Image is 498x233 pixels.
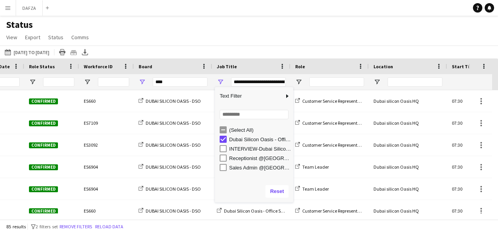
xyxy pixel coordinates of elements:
span: Confirmed [29,98,58,104]
div: ES7109 [79,112,134,134]
div: Dubai silicon Oasis HQ [369,156,447,178]
input: Search filter values [220,110,289,119]
span: Location [373,64,393,69]
span: Text Filter [215,89,284,103]
div: INTERVIEW-Dubai Silicon Oasis - Office Support [229,146,291,152]
a: Comms [68,32,92,42]
a: Dubai Silicon Oasis - Office Support [217,208,294,214]
div: Sales Admin @[GEOGRAPHIC_DATA] [GEOGRAPHIC_DATA] [229,165,291,171]
span: Comms [71,34,89,41]
a: DUBAI SILICON OASIS - DSO [139,120,201,126]
span: Customer Service Representative [302,208,368,214]
button: Reset [265,185,289,198]
span: Board [139,64,152,69]
span: Export [25,34,40,41]
div: ES660 [79,200,134,222]
span: DUBAI SILICON OASIS - DSO [146,186,201,192]
span: Role [295,64,305,69]
div: (Select All) [229,127,291,133]
a: Customer Service Representative [295,142,368,148]
div: ES660 [79,90,134,112]
span: DUBAI SILICON OASIS - DSO [146,164,201,170]
div: Column Filter [215,87,293,202]
span: Workforce ID [84,64,113,69]
div: Dubai silicon Oasis HQ [369,112,447,134]
input: Workforce ID Filter Input [98,77,129,87]
a: Status [45,32,67,42]
span: Confirmed [29,186,58,192]
button: Open Filter Menu [139,78,146,86]
button: [DATE] to [DATE] [3,47,51,57]
button: Open Filter Menu [84,78,91,86]
a: Export [22,32,43,42]
div: Dubai silicon Oasis HQ [369,178,447,200]
div: ES6904 [79,156,134,178]
span: Dubai Silicon Oasis - Office Support [224,208,294,214]
span: Confirmed [29,120,58,126]
span: Job Title [217,64,237,69]
div: ES6904 [79,178,134,200]
span: View [6,34,17,41]
app-action-btn: Crew files as ZIP [69,47,78,57]
span: DUBAI SILICON OASIS - DSO [146,142,201,148]
span: Customer Service Representative [302,120,368,126]
a: View [3,32,20,42]
div: Dubai Silicon Oasis - Office Support [229,137,291,142]
button: Reload data [94,222,125,231]
button: Remove filters [58,222,94,231]
span: Customer Service Representative [302,142,368,148]
a: Customer Service Representative [295,120,368,126]
a: DUBAI SILICON OASIS - DSO [139,98,201,104]
div: Dubai silicon Oasis HQ [369,134,447,156]
a: Team Leader [295,164,329,170]
span: Confirmed [29,164,58,170]
span: DUBAI SILICON OASIS - DSO [146,208,201,214]
button: Open Filter Menu [295,78,302,86]
span: DUBAI SILICON OASIS - DSO [146,98,201,104]
input: Role Status Filter Input [43,77,74,87]
button: DAFZA [16,0,43,16]
span: Team Leader [302,164,329,170]
span: 2 filters set [36,224,58,229]
span: Team Leader [302,186,329,192]
a: DUBAI SILICON OASIS - DSO [139,186,201,192]
span: Confirmed [29,208,58,214]
span: Status [48,34,63,41]
div: Filter List [215,125,293,172]
span: Start Time [452,64,476,69]
a: DUBAI SILICON OASIS - DSO [139,208,201,214]
span: Customer Service Representative [302,98,368,104]
div: Receptionist @[GEOGRAPHIC_DATA] [229,155,291,161]
span: DUBAI SILICON OASIS - DSO [146,120,201,126]
button: Open Filter Menu [373,78,381,86]
a: DUBAI SILICON OASIS - DSO [139,164,201,170]
a: Customer Service Representative [295,208,368,214]
input: Location Filter Input [388,77,442,87]
a: DUBAI SILICON OASIS - DSO [139,142,201,148]
button: Open Filter Menu [29,78,36,86]
span: Role Status [29,64,55,69]
span: Confirmed [29,142,58,148]
app-action-btn: Export XLSX [80,47,90,57]
div: Dubai silicon Oasis HQ [369,90,447,112]
button: Open Filter Menu [217,78,224,86]
a: Team Leader [295,186,329,192]
a: Customer Service Representative [295,98,368,104]
input: Role Filter Input [309,77,364,87]
div: ES3092 [79,134,134,156]
div: Dubai silicon Oasis HQ [369,200,447,222]
app-action-btn: Print [58,47,67,57]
